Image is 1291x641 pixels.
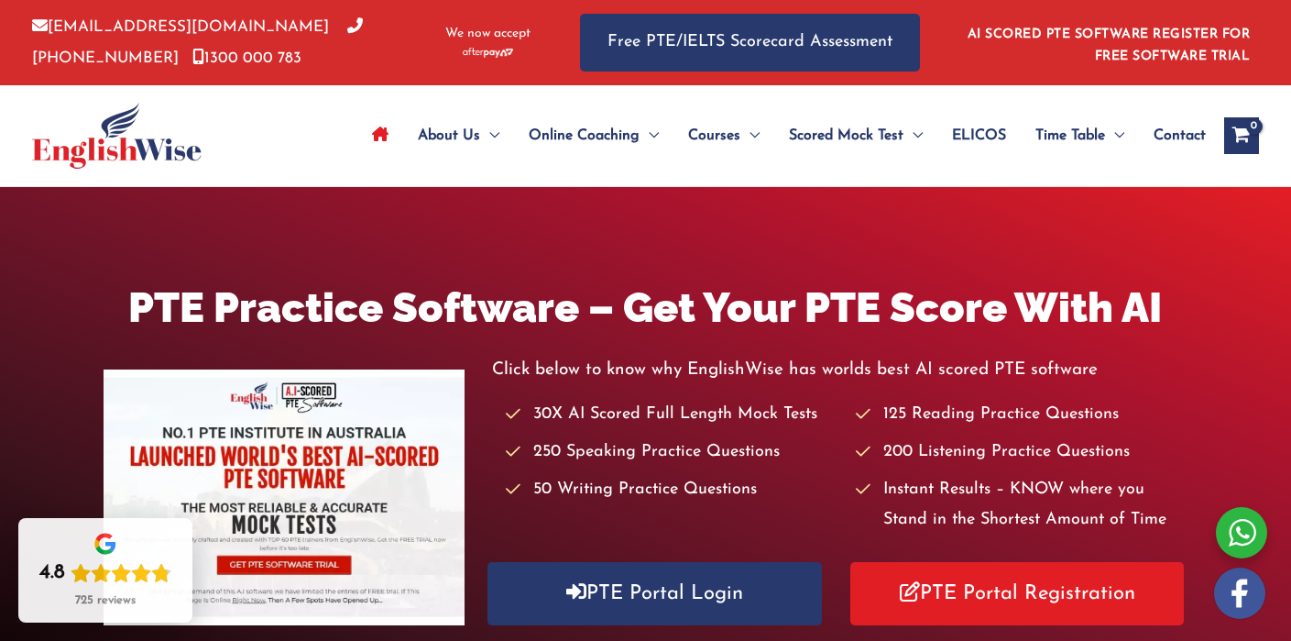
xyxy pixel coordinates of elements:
img: Afterpay-Logo [463,48,513,58]
a: [EMAIL_ADDRESS][DOMAIN_NAME] [32,19,329,35]
span: Scored Mock Test [789,104,903,168]
a: ELICOS [937,104,1021,168]
a: PTE Portal Registration [850,562,1184,625]
li: 250 Speaking Practice Questions [506,437,838,468]
span: We now accept [445,25,531,43]
li: 30X AI Scored Full Length Mock Tests [506,400,838,430]
a: 1300 000 783 [192,50,301,66]
div: 4.8 [39,560,65,586]
span: Courses [688,104,740,168]
span: About Us [418,104,480,168]
span: ELICOS [952,104,1006,168]
a: Scored Mock TestMenu Toggle [774,104,937,168]
aside: Header Widget 1 [957,13,1259,72]
li: 200 Listening Practice Questions [856,437,1188,468]
a: About UsMenu Toggle [403,104,514,168]
nav: Site Navigation: Main Menu [357,104,1206,168]
span: Contact [1154,104,1206,168]
span: Online Coaching [529,104,640,168]
span: Menu Toggle [640,104,659,168]
li: 50 Writing Practice Questions [506,475,838,505]
span: Menu Toggle [480,104,499,168]
span: Menu Toggle [1105,104,1124,168]
p: Click below to know why EnglishWise has worlds best AI scored PTE software [492,355,1187,385]
img: white-facebook.png [1214,568,1265,619]
li: 125 Reading Practice Questions [856,400,1188,430]
a: [PHONE_NUMBER] [32,19,363,65]
a: Free PTE/IELTS Scorecard Assessment [580,14,920,72]
img: cropped-ew-logo [32,103,202,169]
a: CoursesMenu Toggle [673,104,774,168]
li: Instant Results – KNOW where you Stand in the Shortest Amount of Time [856,475,1188,536]
span: Menu Toggle [903,104,923,168]
span: Time Table [1035,104,1105,168]
a: Online CoachingMenu Toggle [514,104,673,168]
a: Contact [1139,104,1206,168]
h1: PTE Practice Software – Get Your PTE Score With AI [104,279,1188,337]
a: PTE Portal Login [487,562,821,625]
a: Time TableMenu Toggle [1021,104,1139,168]
a: View Shopping Cart, empty [1224,117,1259,154]
a: AI SCORED PTE SOFTWARE REGISTER FOR FREE SOFTWARE TRIAL [968,28,1251,63]
span: Menu Toggle [740,104,760,168]
div: Rating: 4.8 out of 5 [39,560,171,586]
div: 725 reviews [75,593,136,608]
img: pte-institute-main [104,370,465,625]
